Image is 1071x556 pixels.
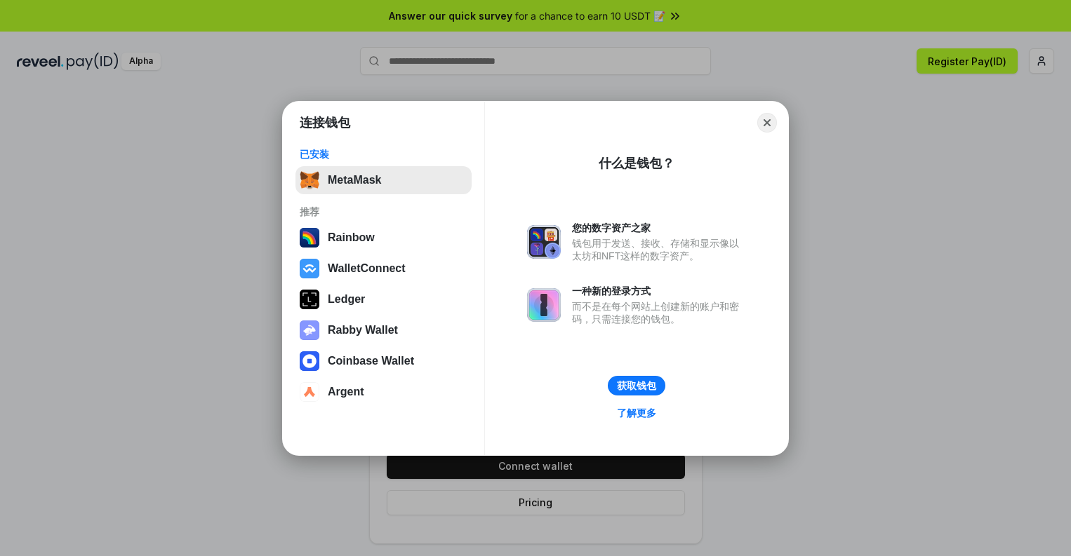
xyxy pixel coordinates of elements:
div: 获取钱包 [617,379,656,392]
div: 什么是钱包？ [599,155,674,172]
img: svg+xml,%3Csvg%20xmlns%3D%22http%3A%2F%2Fwww.w3.org%2F2000%2Fsvg%22%20width%3D%2228%22%20height%3... [300,290,319,309]
div: 钱包用于发送、接收、存储和显示像以太坊和NFT这样的数字资产。 [572,237,746,262]
div: 您的数字资产之家 [572,222,746,234]
div: 已安装 [300,148,467,161]
div: WalletConnect [328,262,406,275]
div: 而不是在每个网站上创建新的账户和密码，只需连接您的钱包。 [572,300,746,325]
a: 了解更多 [608,404,665,422]
button: Rabby Wallet [295,316,472,344]
img: svg+xml,%3Csvg%20xmlns%3D%22http%3A%2F%2Fwww.w3.org%2F2000%2Fsvg%22%20fill%3D%22none%22%20viewBox... [527,288,561,322]
button: Coinbase Wallet [295,347,472,375]
img: svg+xml,%3Csvg%20fill%3D%22none%22%20height%3D%2233%22%20viewBox%3D%220%200%2035%2033%22%20width%... [300,170,319,190]
div: Rainbow [328,231,375,244]
div: Ledger [328,293,365,306]
button: Rainbow [295,224,472,252]
img: svg+xml,%3Csvg%20xmlns%3D%22http%3A%2F%2Fwww.w3.org%2F2000%2Fsvg%22%20fill%3D%22none%22%20viewBox... [300,320,319,340]
div: 了解更多 [617,407,656,419]
button: Argent [295,378,472,406]
button: MetaMask [295,166,472,194]
button: 获取钱包 [608,376,665,395]
button: WalletConnect [295,255,472,283]
img: svg+xml,%3Csvg%20width%3D%2228%22%20height%3D%2228%22%20viewBox%3D%220%200%2028%2028%22%20fill%3D... [300,351,319,371]
div: Argent [328,386,364,398]
div: MetaMask [328,174,381,187]
h1: 连接钱包 [300,114,350,131]
button: Ledger [295,285,472,313]
div: Coinbase Wallet [328,355,414,367]
img: svg+xml,%3Csvg%20width%3D%2228%22%20height%3D%2228%22%20viewBox%3D%220%200%2028%2028%22%20fill%3D... [300,382,319,402]
img: svg+xml,%3Csvg%20width%3D%22120%22%20height%3D%22120%22%20viewBox%3D%220%200%20120%20120%22%20fil... [300,228,319,248]
img: svg+xml,%3Csvg%20xmlns%3D%22http%3A%2F%2Fwww.w3.org%2F2000%2Fsvg%22%20fill%3D%22none%22%20viewBox... [527,225,561,259]
img: svg+xml,%3Csvg%20width%3D%2228%22%20height%3D%2228%22%20viewBox%3D%220%200%2028%2028%22%20fill%3D... [300,259,319,278]
div: 推荐 [300,205,467,218]
button: Close [757,113,777,133]
div: 一种新的登录方式 [572,285,746,297]
div: Rabby Wallet [328,324,398,337]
